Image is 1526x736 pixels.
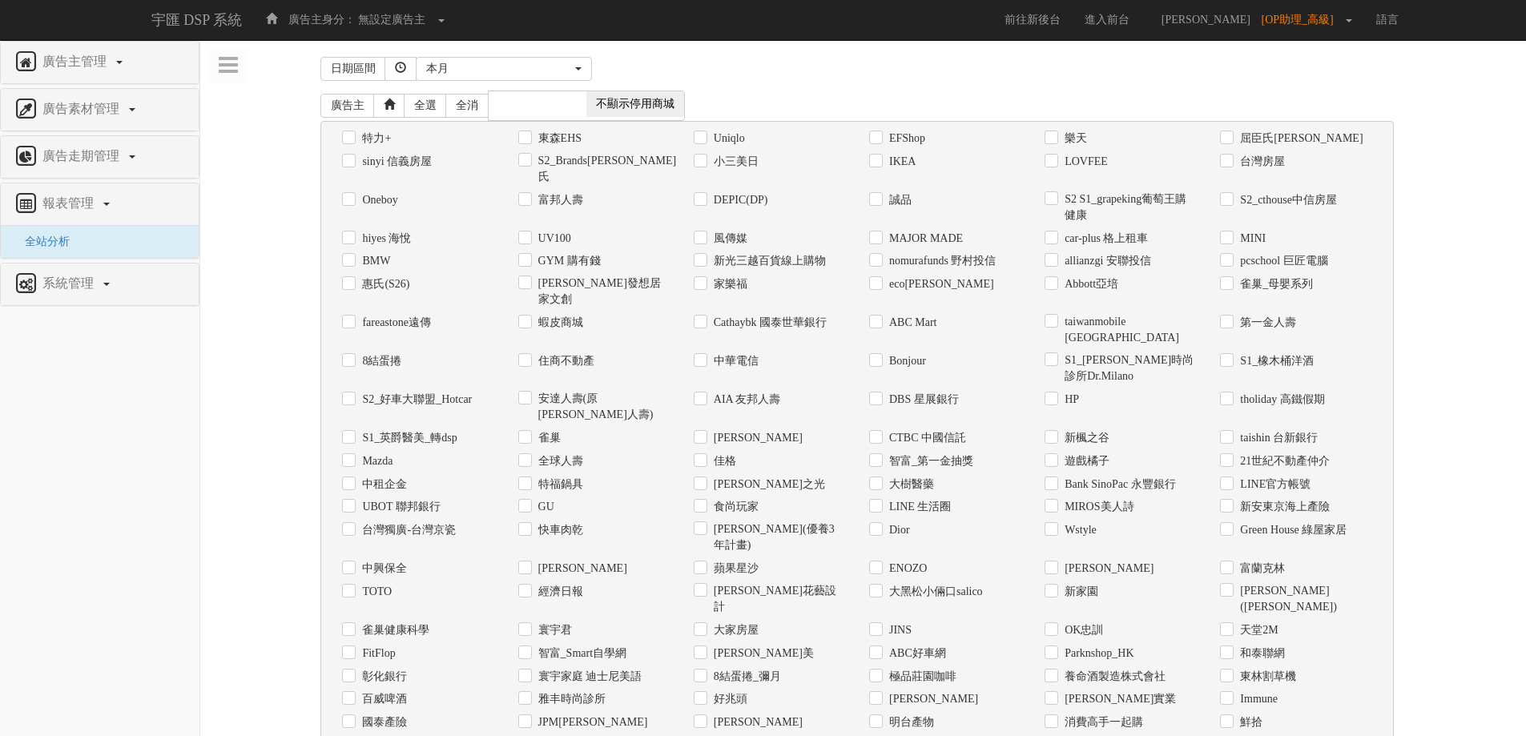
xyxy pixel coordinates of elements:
label: 消費高手一起購 [1061,714,1143,730]
label: car-plus 格上租車 [1061,231,1148,247]
label: Green House 綠屋家居 [1236,522,1347,538]
label: 台灣獨廣-台灣京瓷 [358,522,456,538]
a: 全選 [404,94,447,118]
label: HP [1061,392,1079,408]
label: Mazda [358,453,393,469]
label: 雀巢_母嬰系列 [1236,276,1313,292]
label: taiwanmobile [GEOGRAPHIC_DATA] [1061,314,1196,346]
label: 特力+ [358,131,391,147]
label: 和泰聯網 [1236,646,1285,662]
label: [PERSON_NAME] [1061,561,1154,577]
label: 台灣房屋 [1236,154,1285,170]
span: 廣告走期管理 [38,149,127,163]
label: 新楓之谷 [1061,430,1109,446]
label: [PERSON_NAME] [885,691,978,707]
label: [PERSON_NAME]之光 [710,477,825,493]
label: 8結蛋捲 [358,353,401,369]
label: 新家園 [1061,584,1098,600]
label: JINS [885,622,912,638]
a: 系統管理 [13,271,187,297]
label: 彰化銀行 [358,669,407,685]
label: 智富_第一金抽獎 [885,453,973,469]
label: Parknshop_HK [1061,646,1133,662]
label: sinyi 信義房屋 [358,154,432,170]
label: S1_[PERSON_NAME]時尚診所Dr.Milano [1061,352,1196,384]
label: 國泰產險 [358,714,407,730]
label: 特福鍋具 [534,477,583,493]
span: 無設定廣告主 [358,14,425,26]
span: [OP助理_高級] [1262,14,1342,26]
label: eco[PERSON_NAME] [885,276,994,292]
label: 新安東京海上產險 [1236,499,1330,515]
label: 新光三越百貨線上購物 [710,253,826,269]
span: [PERSON_NAME] [1154,14,1258,26]
label: AIA 友邦人壽 [710,392,781,408]
label: 中興保全 [358,561,407,577]
label: S2_好車大聯盟_Hotcar [358,392,472,408]
label: tholiday 高鐵假期 [1236,392,1324,408]
span: 廣告主身分： [288,14,356,26]
label: 雅丰時尚診所 [534,691,606,707]
label: GU [534,499,554,515]
label: 遊戲橘子 [1061,453,1109,469]
label: MIROS美人詩 [1061,499,1133,515]
label: 富邦人壽 [534,192,583,208]
label: 第一金人壽 [1236,315,1296,331]
span: 報表管理 [38,196,102,210]
label: 寰宇君 [534,622,572,638]
label: MAJOR MADE [885,231,963,247]
label: JPM[PERSON_NAME] [534,714,648,730]
label: 雀巢 [534,430,561,446]
span: 廣告主管理 [38,54,115,68]
button: 本月 [416,57,592,81]
label: 21世紀不動產仲介 [1236,453,1330,469]
label: 佳格 [710,453,736,469]
label: [PERSON_NAME]發想居家文創 [534,275,670,308]
label: 屈臣氏[PERSON_NAME] [1236,131,1363,147]
label: DEPIC(DP) [710,192,768,208]
label: 小三美日 [710,154,759,170]
label: 風傳媒 [710,231,747,247]
label: 全球人壽 [534,453,583,469]
label: [PERSON_NAME]([PERSON_NAME]) [1236,583,1371,615]
a: 全站分析 [13,235,70,247]
label: hiyes 海悅 [358,231,411,247]
label: FitFlop [358,646,395,662]
label: 惠氏(S26) [358,276,409,292]
a: 全消 [445,94,489,118]
label: 天堂2M [1236,622,1278,638]
span: 系統管理 [38,276,102,290]
label: 大家房屋 [710,622,759,638]
label: 中租企金 [358,477,407,493]
label: 東森EHS [534,131,582,147]
label: 食尚玩家 [710,499,759,515]
label: 家樂福 [710,276,747,292]
label: MINI [1236,231,1266,247]
label: 大樹醫藥 [885,477,934,493]
label: Wstyle [1061,522,1097,538]
label: [PERSON_NAME] [710,714,803,730]
label: S2_Brands[PERSON_NAME]氏 [534,153,670,185]
label: 快車肉乾 [534,522,583,538]
label: OK忠訓 [1061,622,1103,638]
label: nomurafunds 野村投信 [885,253,996,269]
label: 智富_Smart自學網 [534,646,626,662]
label: UV100 [534,231,571,247]
label: 大黑松小倆口salico [885,584,983,600]
label: 中華電信 [710,353,759,369]
label: 東林割草機 [1236,669,1296,685]
label: IKEA [885,154,916,170]
label: 百威啤酒 [358,691,407,707]
a: 報表管理 [13,191,187,217]
label: [PERSON_NAME](優養3年計畫) [710,521,845,553]
label: ABC Mart [885,315,937,331]
label: BMW [358,253,390,269]
label: 養命酒製造株式會社 [1061,669,1166,685]
div: 本月 [426,61,572,77]
label: Bank SinoPac 永豐銀行 [1061,477,1175,493]
span: 不顯示停用商城 [586,91,684,117]
label: Oneboy [358,192,397,208]
label: Cathaybk 國泰世華銀行 [710,315,827,331]
label: CTBC 中國信託 [885,430,966,446]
